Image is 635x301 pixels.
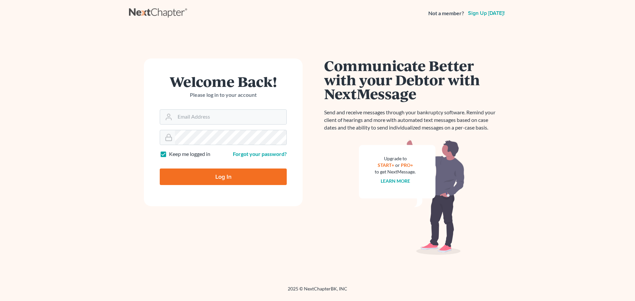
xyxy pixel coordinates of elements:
[395,162,400,168] span: or
[160,91,287,99] p: Please log in to your account
[375,169,416,175] div: to get NextMessage.
[378,162,394,168] a: START+
[428,10,464,17] strong: Not a member?
[381,178,410,184] a: Learn more
[160,74,287,89] h1: Welcome Back!
[467,11,506,16] a: Sign up [DATE]!
[160,169,287,185] input: Log In
[359,139,465,255] img: nextmessage_bg-59042aed3d76b12b5cd301f8e5b87938c9018125f34e5fa2b7a6b67550977c72.svg
[324,58,499,101] h1: Communicate Better with your Debtor with NextMessage
[401,162,413,168] a: PRO+
[375,155,416,162] div: Upgrade to
[233,151,287,157] a: Forgot your password?
[129,285,506,297] div: 2025 © NextChapterBK, INC
[324,109,499,132] p: Send and receive messages through your bankruptcy software. Remind your client of hearings and mo...
[169,150,210,158] label: Keep me logged in
[175,110,286,124] input: Email Address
